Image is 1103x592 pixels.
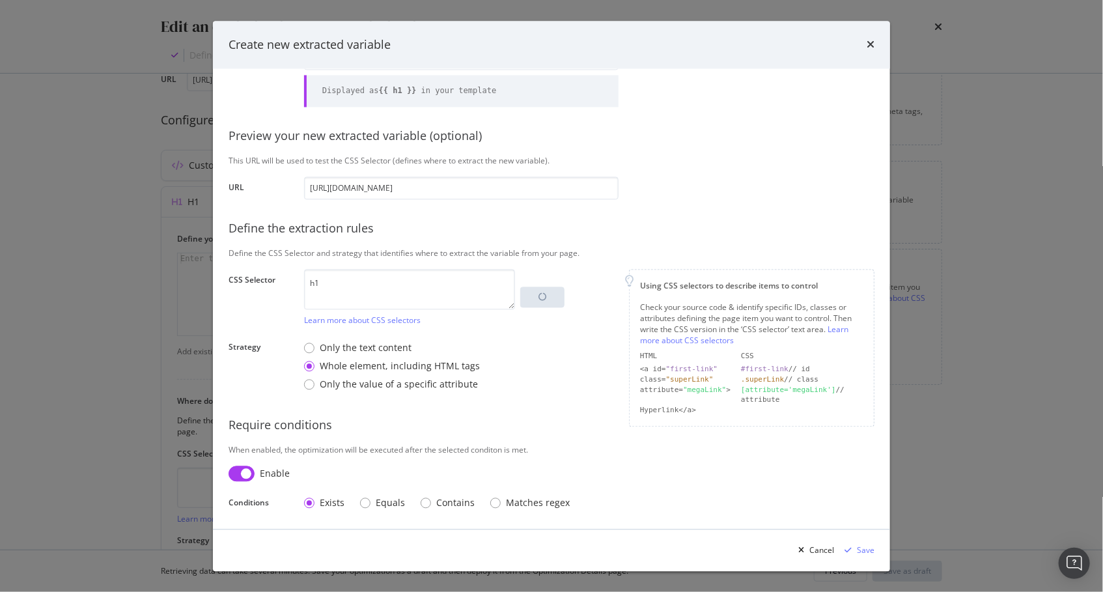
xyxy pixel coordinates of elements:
div: Only the value of a specific attribute [320,378,478,391]
div: CSS [741,352,863,362]
div: // attribute [741,385,863,405]
div: Only the text content [304,341,480,354]
div: This URL will be used to test the CSS Selector (defines where to extract the new variable). [229,155,874,166]
div: #first-link [741,365,789,374]
a: Learn more about CSS selectors [304,315,421,326]
button: Save [839,540,874,561]
div: // class [741,374,863,385]
div: Whole element, including HTML tags [320,359,480,373]
div: Matches regex [506,497,570,510]
div: "superLink" [666,375,714,384]
div: Enable [260,467,290,480]
div: "first-link" [666,365,718,374]
div: class= [640,374,731,385]
label: URL [229,182,294,196]
div: When enabled, the optimization will be executed after the selected conditon is met. [229,444,874,455]
div: Define the CSS Selector and strategy that identifies where to extract the variable from your page. [229,247,874,259]
div: modal [213,21,890,571]
div: // id [741,365,863,375]
div: Exists [320,497,344,510]
button: loading [520,287,565,308]
div: Check your source code & identify specific IDs, classes or attributes defining the page item you ... [640,302,863,346]
div: Equals [360,497,405,510]
div: <a id= [640,365,731,375]
div: Only the value of a specific attribute [304,378,480,391]
div: Matches regex [490,497,570,510]
label: Strategy [229,341,294,393]
div: Create new extracted variable [229,36,391,53]
div: Define the extraction rules [229,220,874,237]
label: Conditions [229,497,294,511]
a: Learn more about CSS selectors [640,324,848,346]
label: Name [229,52,294,104]
div: loading [521,288,564,307]
div: "megaLink" [683,386,726,394]
div: Require conditions [229,417,874,434]
div: [attribute='megaLink'] [741,386,836,394]
div: Save [857,544,874,556]
button: Cancel [793,540,834,561]
div: .superLink [741,375,784,384]
div: Preview your new extracted variable (optional) [229,128,874,145]
div: Contains [436,497,475,510]
div: Hyperlink</a> [640,405,731,416]
label: CSS Selector [229,274,294,322]
div: Open Intercom Messenger [1059,548,1090,579]
div: Equals [376,497,405,510]
div: Whole element, including HTML tags [304,359,480,373]
div: times [867,36,874,53]
div: Only the text content [320,341,412,354]
div: Contains [421,497,475,510]
div: Displayed as in your template [322,85,496,96]
input: https://www.example.com [304,176,619,199]
div: attribute= > [640,385,731,405]
div: HTML [640,352,731,362]
div: Exists [304,497,344,510]
div: Using CSS selectors to describe items to control [640,280,863,291]
textarea: h1 [304,269,515,309]
div: Cancel [809,544,834,556]
b: {{ h1 }} [379,86,417,95]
